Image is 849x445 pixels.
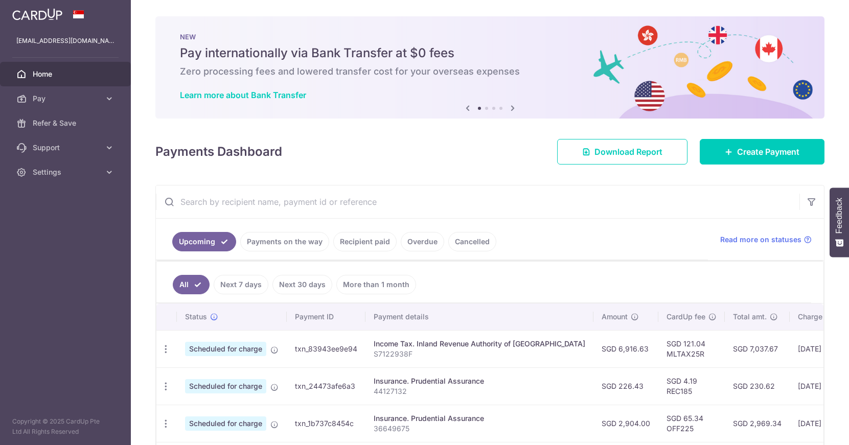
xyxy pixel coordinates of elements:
[33,118,100,128] span: Refer & Save
[720,235,812,245] a: Read more on statuses
[448,232,496,251] a: Cancelled
[180,90,306,100] a: Learn more about Bank Transfer
[172,232,236,251] a: Upcoming
[272,275,332,294] a: Next 30 days
[401,232,444,251] a: Overdue
[12,8,62,20] img: CardUp
[667,312,705,322] span: CardUp fee
[214,275,268,294] a: Next 7 days
[185,379,266,393] span: Scheduled for charge
[33,93,100,104] span: Pay
[185,342,266,356] span: Scheduled for charge
[374,413,585,424] div: Insurance. Prudential Assurance
[593,367,658,405] td: SGD 226.43
[374,386,585,396] p: 44127132
[700,139,824,165] a: Create Payment
[374,376,585,386] div: Insurance. Prudential Assurance
[33,143,100,153] span: Support
[33,69,100,79] span: Home
[725,330,790,367] td: SGD 7,037.67
[180,33,800,41] p: NEW
[593,405,658,442] td: SGD 2,904.00
[240,232,329,251] a: Payments on the way
[725,367,790,405] td: SGD 230.62
[155,143,282,161] h4: Payments Dashboard
[658,330,725,367] td: SGD 121.04 MLTAX25R
[333,232,397,251] a: Recipient paid
[835,198,844,233] span: Feedback
[156,185,799,218] input: Search by recipient name, payment id or reference
[798,312,840,322] span: Charge date
[155,16,824,119] img: Bank transfer banner
[594,146,662,158] span: Download Report
[830,188,849,257] button: Feedback - Show survey
[180,45,800,61] h5: Pay internationally via Bank Transfer at $0 fees
[725,405,790,442] td: SGD 2,969.34
[374,339,585,349] div: Income Tax. Inland Revenue Authority of [GEOGRAPHIC_DATA]
[557,139,687,165] a: Download Report
[720,235,801,245] span: Read more on statuses
[185,312,207,322] span: Status
[365,303,593,330] th: Payment details
[287,367,365,405] td: txn_24473afe6a3
[374,424,585,434] p: 36649675
[173,275,210,294] a: All
[16,36,114,46] p: [EMAIL_ADDRESS][DOMAIN_NAME]
[336,275,416,294] a: More than 1 month
[180,65,800,78] h6: Zero processing fees and lowered transfer cost for your overseas expenses
[733,312,767,322] span: Total amt.
[33,167,100,177] span: Settings
[374,349,585,359] p: S7122938F
[185,416,266,431] span: Scheduled for charge
[658,405,725,442] td: SGD 65.34 OFF225
[287,330,365,367] td: txn_83943ee9e94
[602,312,628,322] span: Amount
[593,330,658,367] td: SGD 6,916.63
[737,146,799,158] span: Create Payment
[658,367,725,405] td: SGD 4.19 REC185
[287,303,365,330] th: Payment ID
[287,405,365,442] td: txn_1b737c8454c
